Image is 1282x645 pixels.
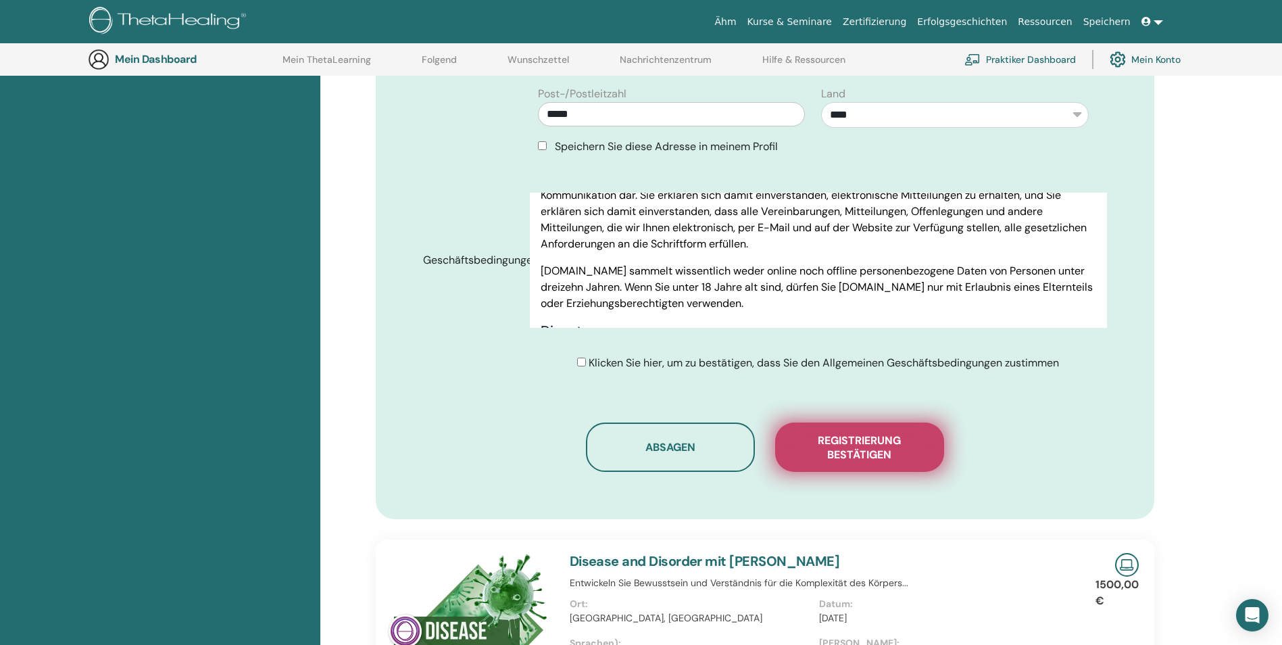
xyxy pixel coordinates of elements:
a: Nachrichtenzentrum [620,54,712,76]
font: Praktiker Dashboard [986,53,1076,66]
a: Mein Konto [1110,45,1181,74]
p: Entwickeln Sie Bewusstsein und Verständnis für die Komplexität des Körpers... [570,576,1068,590]
a: Erfolgsgeschichten [912,9,1012,34]
button: Absagen [586,423,755,472]
span: Registrierung bestätigen [792,433,927,462]
p: 1500,00 € [1095,577,1139,609]
a: Kurse & Seminare [742,9,837,34]
a: Folgend [422,54,457,76]
a: Mein ThetaLearning [282,54,371,76]
img: chalkboard-teacher.svg [964,53,981,66]
span: Absagen [645,440,695,454]
span: Klicken Sie hier, um zu bestätigen, dass Sie den Allgemeinen Geschäftsbedingungen zustimmen [589,356,1059,370]
p: [DOMAIN_NAME] sammelt wissentlich weder online noch offline personenbezogene Daten von Personen u... [541,263,1095,312]
label: Geschäftsbedingungen [413,247,531,273]
img: logo.png [89,7,251,37]
h3: Mein Dashboard [115,53,250,66]
div: Öffnen Sie den Intercom Messenger [1236,599,1268,631]
a: Ähm [709,9,741,34]
img: generic-user-icon.jpg [88,49,109,70]
p: [DATE] [819,611,1060,625]
button: Registrierung bestätigen [775,423,944,472]
p: [GEOGRAPHIC_DATA], [GEOGRAPHIC_DATA] [570,611,811,625]
label: Land [821,86,845,102]
font: Mein Konto [1131,53,1181,66]
p: Der Besuch [DOMAIN_NAME] oder das Senden von E-Mails an [DOMAIN_NAME] stellt eine elektronische K... [541,171,1095,252]
a: Zertifizierung [837,9,912,34]
p: Ort: [570,597,811,611]
span: Speichern Sie diese Adresse in meinem Profil [555,139,778,153]
img: Live Online Seminar [1115,553,1139,577]
label: Post-/Postleitzahl [538,86,626,102]
a: Praktiker Dashboard [964,45,1076,74]
a: Wunschzettel [508,54,569,76]
a: Ressourcen [1012,9,1077,34]
h4: Dienste [541,322,1095,339]
img: cog.svg [1110,48,1126,71]
a: Speichern [1078,9,1136,34]
a: Hilfe & Ressourcen [762,54,845,76]
a: Disease and Disorder mit [PERSON_NAME] [570,552,840,570]
p: Datum: [819,597,1060,611]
